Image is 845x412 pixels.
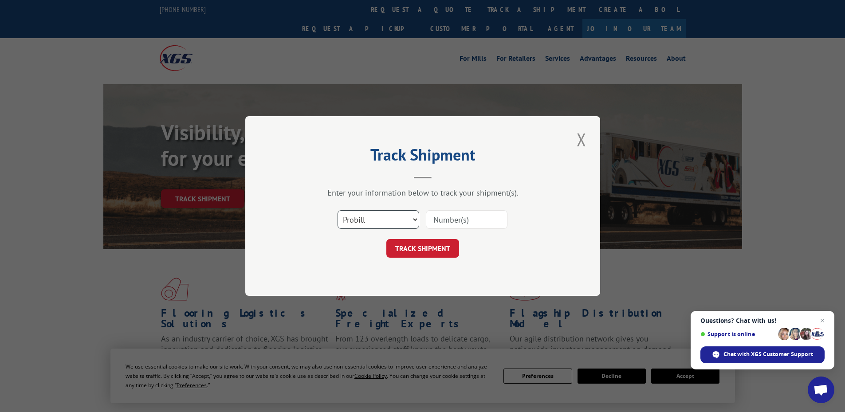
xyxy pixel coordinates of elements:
[386,239,459,258] button: TRACK SHIPMENT
[723,350,813,358] span: Chat with XGS Customer Support
[700,317,825,324] span: Questions? Chat with us!
[426,210,507,229] input: Number(s)
[290,149,556,165] h2: Track Shipment
[574,127,589,152] button: Close modal
[290,188,556,198] div: Enter your information below to track your shipment(s).
[700,331,775,337] span: Support is online
[700,346,825,363] span: Chat with XGS Customer Support
[808,377,834,403] a: Open chat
